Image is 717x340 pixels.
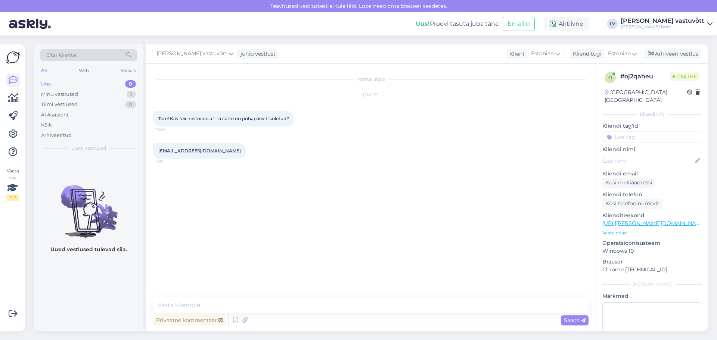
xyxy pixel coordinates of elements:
[621,18,713,30] a: [PERSON_NAME] vastuvõtt[PERSON_NAME] hotell
[503,17,535,31] button: Emailid
[544,17,589,31] div: Aktiivne
[570,50,602,58] div: Klienditugi
[125,80,136,88] div: 0
[153,91,589,98] div: [DATE]
[41,121,52,129] div: Kõik
[621,24,704,30] div: [PERSON_NAME] hotell
[155,127,183,132] span: 21:49
[71,145,106,152] span: Uued vestlused
[602,247,702,255] p: Windows 10
[506,50,525,58] div: Klient
[602,170,702,178] p: Kliendi email
[602,212,702,219] p: Klienditeekond
[156,50,227,58] span: [PERSON_NAME] vastuvõtt
[41,111,69,119] div: AI Assistent
[153,315,226,325] div: Privaatne kommentaar
[125,101,136,108] div: 0
[602,111,702,118] div: Kliendi info
[564,317,586,324] span: Saada
[602,199,662,209] div: Küsi telefoninumbrit
[602,266,702,274] p: Chrome [TECHNICAL_ID]
[41,101,78,108] div: Tiimi vestlused
[416,20,430,27] b: Uus!
[644,49,701,59] div: Arhiveeri vestlus
[605,88,687,104] div: [GEOGRAPHIC_DATA], [GEOGRAPHIC_DATA]
[77,66,90,75] div: Web
[602,258,702,266] p: Brauser
[40,66,48,75] div: All
[155,159,183,165] span: 21:51
[602,122,702,130] p: Kliendi tag'id
[238,50,276,58] div: juhib vestlust
[6,50,20,65] img: Askly Logo
[6,168,19,201] div: Vaata siia
[46,51,76,59] span: Otsi kliente
[6,194,19,201] div: 2 / 3
[119,66,137,75] div: Socials
[603,157,693,165] input: Lisa nimi
[416,19,500,28] div: Proovi tasuta juba täna:
[602,292,702,300] p: Märkmed
[531,50,554,58] span: Estonian
[41,91,78,98] div: Minu vestlused
[602,191,702,199] p: Kliendi telefon
[607,19,618,29] div: LV
[50,246,127,253] p: Uued vestlused tulevad siia.
[41,80,51,88] div: Uus
[602,146,702,153] p: Kliendi nimi
[620,72,670,81] div: # oj2qaheu
[602,178,655,188] div: Küsi meiliaadressi
[41,132,72,139] div: Arhiveeritud
[602,281,702,288] div: [PERSON_NAME]
[602,239,702,247] p: Operatsioonisüsteem
[621,18,704,24] div: [PERSON_NAME] vastuvõtt
[670,72,700,81] span: Online
[158,116,289,121] span: Tere! Kas teie restorani a``la carte on pühapäeviti suletud?
[34,172,143,239] img: No chats
[602,230,702,236] p: Vaata edasi ...
[158,148,241,153] a: [EMAIL_ADDRESS][DOMAIN_NAME]
[608,50,631,58] span: Estonian
[602,131,702,143] input: Lisa tag
[153,76,589,82] div: Vestlus algas
[127,91,136,98] div: 1
[608,75,612,80] span: o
